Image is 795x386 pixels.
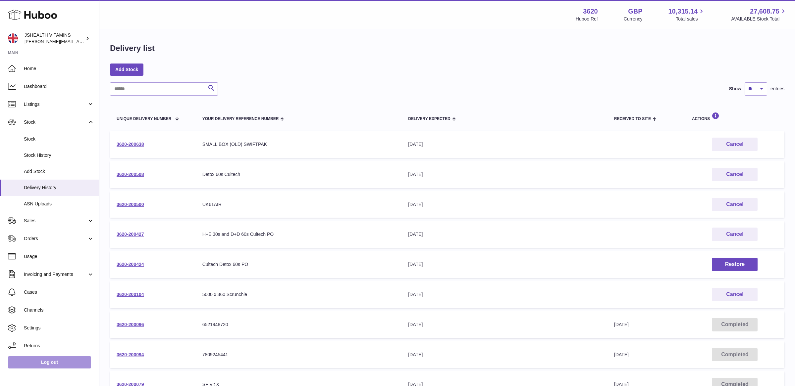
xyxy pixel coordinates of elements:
[628,7,642,16] strong: GBP
[668,7,705,22] a: 10,315.14 Total sales
[117,352,144,357] a: 3620-200094
[692,112,778,121] div: Actions
[117,202,144,207] a: 3620-200500
[731,16,787,22] span: AVAILABLE Stock Total
[729,86,741,92] label: Show
[25,39,133,44] span: [PERSON_NAME][EMAIL_ADDRESS][DOMAIN_NAME]
[202,291,395,298] div: 5000 x 360 Scrunchie
[408,322,601,328] div: [DATE]
[117,232,144,237] a: 3620-200427
[576,16,598,22] div: Huboo Ref
[24,152,94,158] span: Stock History
[110,64,143,75] a: Add Stock
[202,201,395,208] div: UK61AIR
[24,271,87,278] span: Invoicing and Payments
[202,141,395,148] div: SMALL BOX (OLD) SWIFTPAK
[24,168,94,175] span: Add Stock
[408,261,601,268] div: [DATE]
[24,65,94,72] span: Home
[408,291,601,298] div: [DATE]
[24,185,94,191] span: Delivery History
[24,101,87,107] span: Listings
[24,343,94,349] span: Returns
[408,117,450,121] span: Delivery Expected
[202,171,395,178] div: Detox 60s Cultech
[408,171,601,178] div: [DATE]
[712,228,758,241] button: Cancel
[408,352,601,358] div: [DATE]
[614,352,629,357] span: [DATE]
[117,142,144,147] a: 3620-200638
[408,201,601,208] div: [DATE]
[117,292,144,297] a: 3620-200104
[668,7,698,16] span: 10,315.14
[614,322,629,327] span: [DATE]
[408,231,601,237] div: [DATE]
[750,7,779,16] span: 27,608.75
[712,198,758,211] button: Cancel
[117,322,144,327] a: 3620-200096
[24,119,87,125] span: Stock
[24,289,94,295] span: Cases
[24,307,94,313] span: Channels
[202,322,395,328] div: 6521948720
[117,172,144,177] a: 3620-200508
[117,117,171,121] span: Unique Delivery Number
[8,33,18,43] img: francesca@jshealthvitamins.com
[25,32,84,45] div: JSHEALTH VITAMINS
[24,201,94,207] span: ASN Uploads
[24,236,87,242] span: Orders
[712,288,758,301] button: Cancel
[583,7,598,16] strong: 3620
[676,16,705,22] span: Total sales
[624,16,643,22] div: Currency
[202,231,395,237] div: H+E 30s and D+D 60s Cultech PO
[24,325,94,331] span: Settings
[202,352,395,358] div: 7809245441
[731,7,787,22] a: 27,608.75 AVAILABLE Stock Total
[117,262,144,267] a: 3620-200424
[110,43,155,54] h1: Delivery list
[712,258,758,271] button: Restore
[24,136,94,142] span: Stock
[8,356,91,368] a: Log out
[202,261,395,268] div: Cultech Detox 60s PO
[712,168,758,181] button: Cancel
[770,86,784,92] span: entries
[24,83,94,90] span: Dashboard
[24,218,87,224] span: Sales
[408,141,601,148] div: [DATE]
[24,253,94,260] span: Usage
[712,138,758,151] button: Cancel
[202,117,279,121] span: Your Delivery Reference Number
[614,117,651,121] span: Received to Site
